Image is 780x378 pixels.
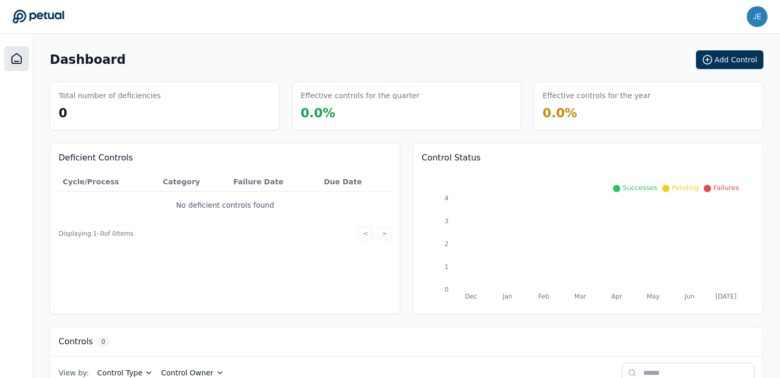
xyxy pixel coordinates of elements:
span: 0 [97,336,109,347]
h3: Effective controls for the quarter [301,90,420,101]
img: jenna.wei@reddit.com [747,6,768,27]
span: Successes [622,184,657,192]
h3: Control Status [422,152,755,164]
button: > [377,227,392,240]
tspan: Jun [684,293,694,300]
h3: Deficient Controls [59,152,392,164]
tspan: Mar [575,293,587,300]
td: No deficient controls found [59,192,392,219]
tspan: 2 [444,240,449,248]
button: Add Control [696,50,763,69]
h3: Total number of deficiencies [59,90,161,101]
tspan: Dec [465,293,477,300]
button: < [358,227,373,240]
span: 0 [59,106,67,120]
tspan: 4 [444,195,449,202]
tspan: [DATE] [716,293,737,300]
th: Failure Date [229,172,319,192]
span: Failures [713,184,739,192]
tspan: 0 [444,286,449,293]
button: Control Type [97,368,153,378]
h3: Effective controls for the year [542,90,650,101]
span: Pending [672,184,699,192]
tspan: Jan [502,293,512,300]
h1: Dashboard [50,51,126,68]
span: Displaying 1– 0 of 0 items [59,230,133,238]
tspan: May [647,293,660,300]
tspan: 1 [444,263,449,271]
button: Control Owner [161,368,224,378]
span: View by: [59,368,89,378]
th: Due Date [319,172,392,192]
tspan: Apr [611,293,622,300]
th: Category [159,172,229,192]
a: Dashboard [4,46,29,71]
tspan: Feb [538,293,549,300]
span: 0.0 % [542,106,577,120]
a: Go to Dashboard [12,9,64,24]
th: Cycle/Process [59,172,159,192]
tspan: 3 [444,218,449,225]
span: 0.0 % [301,106,336,120]
h3: Controls [59,335,93,348]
